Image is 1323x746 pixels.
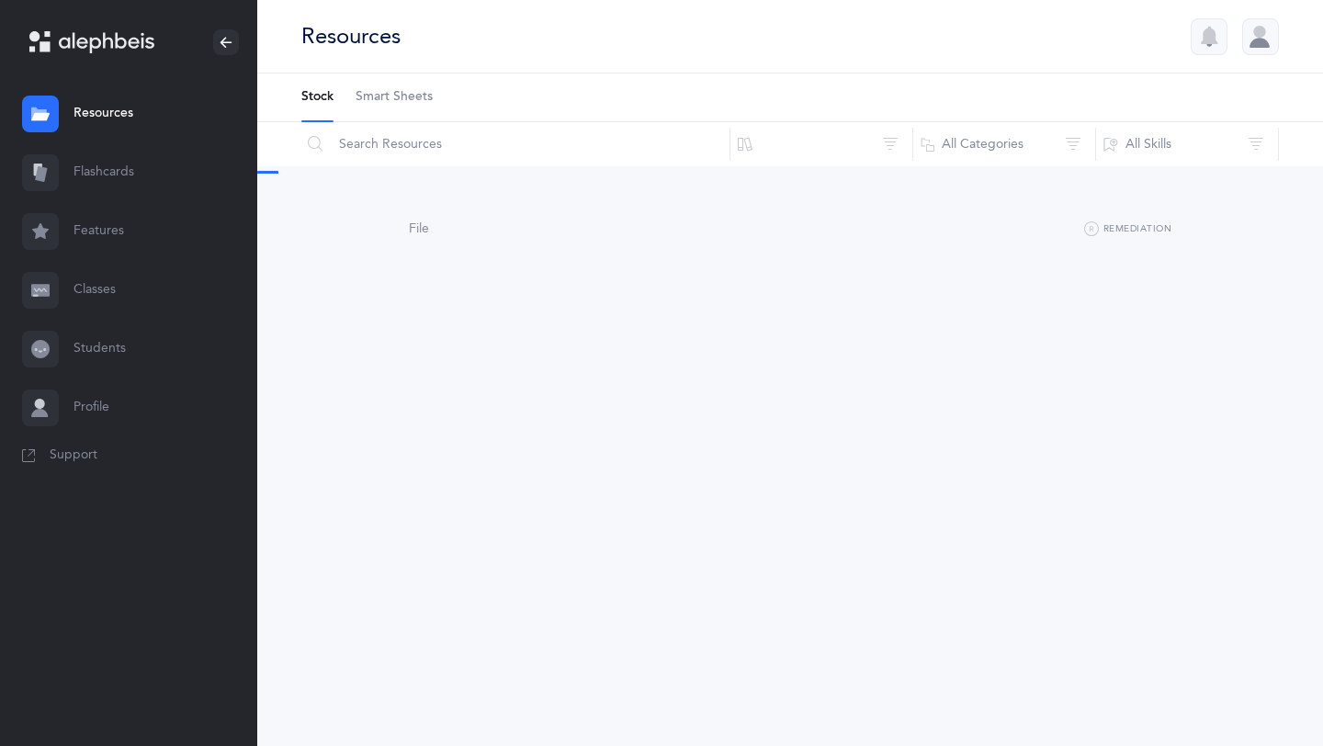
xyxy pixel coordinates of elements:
[1095,122,1279,166] button: All Skills
[50,446,97,465] span: Support
[912,122,1096,166] button: All Categories
[409,221,429,236] span: File
[1084,219,1171,241] button: Remediation
[356,88,433,107] span: Smart Sheets
[300,122,730,166] input: Search Resources
[301,21,401,51] div: Resources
